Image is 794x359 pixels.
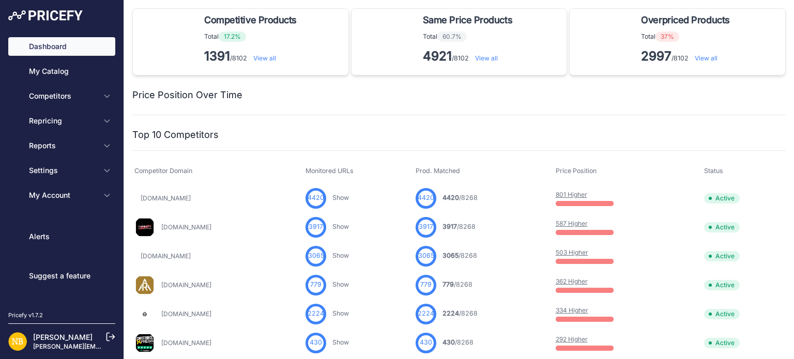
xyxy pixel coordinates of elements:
[253,54,276,62] a: View all
[8,37,115,56] a: Dashboard
[556,167,597,175] span: Price Position
[442,223,457,230] span: 3917
[641,49,671,64] strong: 2997
[641,32,734,42] p: Total
[29,190,97,200] span: My Account
[418,309,434,319] span: 2224
[556,220,588,227] a: 587 Higher
[704,280,740,290] span: Active
[442,309,478,317] a: 2224/8268
[204,49,230,64] strong: 1391
[161,281,211,289] a: [DOMAIN_NAME]
[332,338,349,346] a: Show
[442,252,459,259] span: 3065
[704,222,740,232] span: Active
[33,342,192,350] a: [PERSON_NAME][EMAIL_ADDRESS][DOMAIN_NAME]
[306,167,354,175] span: Monitored URLs
[437,32,467,42] span: 60.7%
[8,161,115,180] button: Settings
[29,91,97,101] span: Competitors
[442,280,454,288] span: 779
[420,338,432,348] span: 430
[29,165,97,176] span: Settings
[219,32,246,42] span: 17.2%
[556,306,588,314] a: 334 Higher
[332,194,349,201] a: Show
[8,227,115,246] a: Alerts
[204,32,301,42] p: Total
[8,37,115,299] nav: Sidebar
[704,338,740,348] span: Active
[442,280,472,288] a: 779/8268
[418,251,434,261] span: 3065
[132,88,242,102] h2: Price Position Over Time
[332,252,349,259] a: Show
[420,280,432,290] span: 779
[204,13,297,27] span: Competitive Products
[704,251,740,261] span: Active
[308,251,324,261] span: 3065
[332,280,349,288] a: Show
[8,112,115,130] button: Repricing
[8,311,43,320] div: Pricefy v1.7.2
[442,338,474,346] a: 430/8268
[8,186,115,205] button: My Account
[442,252,477,259] a: 3065/8268
[33,333,93,341] a: [PERSON_NAME]
[332,223,349,230] a: Show
[332,309,349,317] a: Show
[8,136,115,155] button: Reports
[704,193,740,204] span: Active
[308,193,324,203] span: 4420
[419,222,433,232] span: 3917
[8,62,115,81] a: My Catalog
[308,309,324,319] span: 2224
[29,141,97,151] span: Reports
[141,252,191,260] a: [DOMAIN_NAME]
[8,87,115,105] button: Competitors
[423,48,516,65] p: /8102
[704,167,723,175] span: Status
[655,32,679,42] span: 37%
[161,339,211,347] a: [DOMAIN_NAME]
[442,223,476,230] a: 3917/8268
[423,49,452,64] strong: 4921
[475,54,498,62] a: View all
[416,167,460,175] span: Prod. Matched
[695,54,717,62] a: View all
[423,32,516,42] p: Total
[556,191,587,198] a: 801 Higher
[442,194,459,201] span: 4420
[704,309,740,319] span: Active
[418,193,434,203] span: 4420
[161,223,211,231] a: [DOMAIN_NAME]
[556,277,588,285] a: 362 Higher
[442,194,478,201] a: 4420/8268
[309,222,323,232] span: 3917
[556,335,588,343] a: 292 Higher
[8,10,83,21] img: Pricefy Logo
[423,13,512,27] span: Same Price Products
[161,310,211,318] a: [DOMAIN_NAME]
[310,338,322,348] span: 430
[556,248,588,256] a: 503 Higher
[134,167,192,175] span: Competitor Domain
[310,280,322,290] span: 779
[442,338,455,346] span: 430
[132,128,219,142] h2: Top 10 Competitors
[442,309,459,317] span: 2224
[29,116,97,126] span: Repricing
[641,48,734,65] p: /8102
[641,13,729,27] span: Overpriced Products
[141,194,191,202] a: [DOMAIN_NAME]
[8,267,115,285] a: Suggest a feature
[204,48,301,65] p: /8102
